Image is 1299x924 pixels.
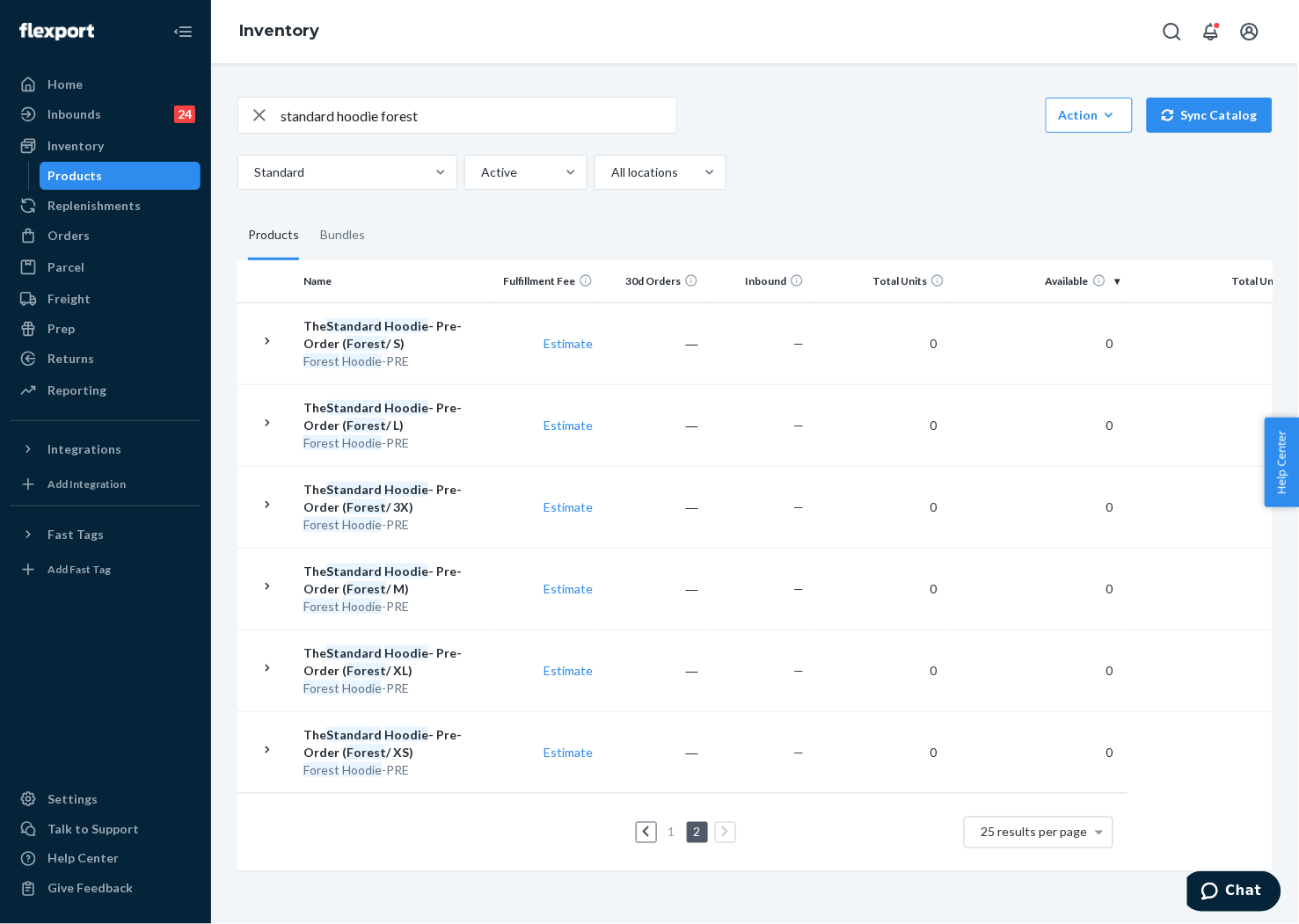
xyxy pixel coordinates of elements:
span: — [793,745,804,760]
a: Estimate [544,336,593,351]
button: Give Feedback [11,875,201,903]
input: Standard [252,164,254,181]
button: Open Search Box [1155,14,1190,49]
div: Products [248,211,299,260]
a: Estimate [544,499,593,514]
input: All locations [609,164,611,181]
em: Hoodie [342,599,382,614]
div: Returns [47,350,94,367]
a: Inventory [239,21,319,40]
div: The - Pre-Order ( / XS) [303,726,487,761]
button: Fast Tags [11,520,201,549]
em: Forest [347,499,386,514]
div: The - Pre-Order ( / XL) [303,644,487,680]
button: Help Center [1265,418,1299,507]
em: Hoodie [384,727,428,742]
a: Estimate [544,745,593,760]
em: Forest [303,517,339,532]
span: 0 [923,663,945,678]
button: Sync Catalog [1147,98,1273,133]
iframe: Opens a widget where you can chat to one of our agents [1187,871,1281,915]
div: Replenishments [47,197,141,215]
div: Help Center [47,850,119,868]
div: Products [48,167,103,185]
em: Standard [326,727,382,742]
em: Standard [326,400,382,415]
div: Orders [47,227,90,244]
em: Standard [326,482,382,497]
div: -PRE [303,353,487,370]
span: — [793,581,804,596]
div: Action [1059,106,1120,124]
input: Search inventory by name or sku [281,98,676,133]
a: Home [11,70,201,98]
em: Hoodie [384,645,428,660]
div: Settings [47,790,98,808]
button: Open notifications [1193,14,1229,49]
a: Inventory [11,132,201,160]
span: 0 [1099,745,1120,760]
a: Help Center [11,845,201,873]
span: 0 [923,745,945,760]
span: — [793,418,804,433]
div: Give Feedback [47,880,133,898]
em: Forest [347,336,386,351]
span: 25 results per page [982,825,1088,840]
a: Freight [11,285,201,313]
span: 0 [1099,499,1120,514]
td: ― [600,629,705,711]
th: Inbound [705,260,811,302]
div: Reporting [47,382,106,399]
span: 0 [923,336,945,351]
em: Forest [303,353,339,368]
span: 0 [1099,336,1120,351]
button: Close Navigation [165,14,201,49]
em: Hoodie [384,564,428,578]
em: Hoodie [342,762,382,777]
img: Flexport logo [19,23,94,40]
input: Active [479,164,481,181]
div: -PRE [303,761,487,779]
a: Orders [11,222,201,250]
td: ― [600,711,705,793]
a: Estimate [544,418,593,433]
button: Talk to Support [11,815,201,843]
a: Page 2 is your current page [690,825,704,840]
th: Name [296,260,494,302]
div: -PRE [303,516,487,534]
em: Forest [303,435,339,450]
a: Products [40,162,201,190]
em: Hoodie [342,680,382,695]
span: 0 [923,418,945,433]
a: Add Integration [11,470,201,498]
a: Estimate [544,663,593,678]
div: Add Fast Tag [47,562,111,577]
div: Inventory [47,137,104,155]
div: The - Pre-Order ( / S) [303,317,487,353]
span: — [793,336,804,351]
div: Prep [47,320,75,338]
a: Prep [11,315,201,343]
th: Available [952,260,1128,302]
th: Fulfillment Fee [494,260,600,302]
td: ― [600,466,705,548]
em: Standard [326,645,382,660]
div: Parcel [47,258,84,276]
div: -PRE [303,434,487,452]
em: Standard [326,564,382,578]
span: 0 [1099,418,1120,433]
em: Standard [326,318,382,333]
a: Returns [11,345,201,373]
div: Freight [47,290,91,308]
div: The - Pre-Order ( / 3X) [303,481,487,516]
td: ― [600,302,705,384]
td: ― [600,548,705,629]
th: Total Units [811,260,952,302]
em: Forest [347,663,386,678]
button: Open account menu [1232,14,1267,49]
em: Hoodie [342,353,382,368]
em: Hoodie [384,318,428,333]
span: 0 [923,581,945,596]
